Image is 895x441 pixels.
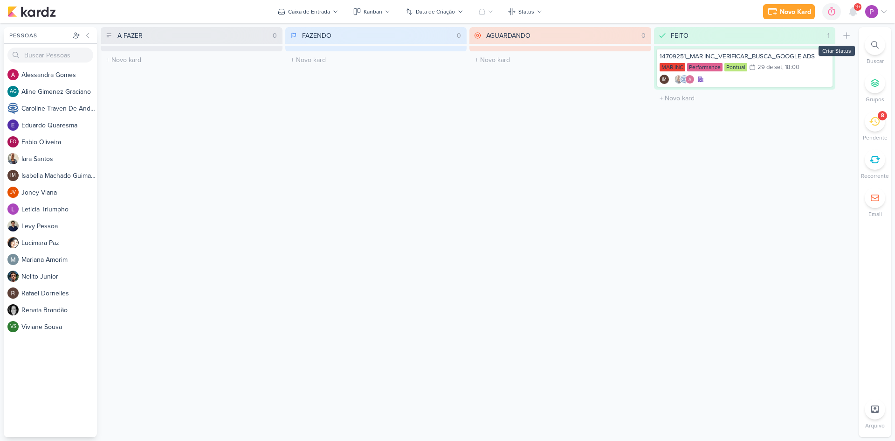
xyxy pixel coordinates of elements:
div: Pontual [724,63,747,71]
div: I s a b e l l a M a c h a d o G u i m a r ã e s [21,171,97,181]
div: Fabio Oliveira [7,136,19,147]
div: 14709251_MAR INC_VERIFICAR_BUSCA_GOOGLE ADS [660,52,830,61]
input: + Novo kard [656,91,834,105]
img: Distribuição Time Estratégico [865,5,878,18]
input: + Novo kard [103,53,281,67]
p: IM [10,173,16,178]
div: N e l i t o J u n i o r [21,272,97,281]
div: E d u a r d o Q u a r e s m a [21,120,97,130]
div: F a b i o O l i v e i r a [21,137,97,147]
img: Mariana Amorim [7,254,19,265]
div: R e n a t a B r a n d ã o [21,305,97,315]
div: 8 [881,112,884,119]
div: Isabella Machado Guimarães [7,170,19,181]
li: Ctrl + F [859,35,891,65]
div: Pessoas [7,31,71,40]
div: A l i n e G i m e n e z G r a c i a n o [21,87,97,97]
p: Email [868,210,882,218]
div: L e v y P e s s o a [21,221,97,231]
div: Criador(a): Isabella Machado Guimarães [660,75,669,84]
img: Lucimara Paz [7,237,19,248]
div: 29 de set [757,64,782,70]
p: Recorrente [861,172,889,180]
div: L u c i m a r a P a z [21,238,97,248]
p: Grupos [866,95,884,104]
p: Buscar [867,57,884,65]
img: Iara Santos [7,153,19,164]
div: , 18:00 [782,64,799,70]
img: Eduardo Quaresma [7,119,19,131]
div: Performance [687,63,723,71]
div: 1 [824,31,833,41]
img: Levy Pessoa [7,220,19,231]
div: 0 [638,31,649,41]
p: JV [10,190,16,195]
input: + Novo kard [471,53,649,67]
span: 9+ [855,3,861,11]
p: AG [10,89,17,94]
p: FO [10,140,16,145]
img: Renata Brandão [7,304,19,315]
img: Iara Santos [674,75,683,84]
img: Caroline Traven De Andrade [680,75,689,84]
div: I a r a S a n t o s [21,154,97,164]
p: Pendente [863,133,888,142]
div: Viviane Sousa [7,321,19,332]
div: J o n e y V i a n a [21,188,97,197]
div: Joney Viana [7,187,19,198]
div: Aline Gimenez Graciano [7,86,19,97]
div: Criar Status [819,46,855,56]
img: Nelito Junior [7,271,19,282]
img: Rafael Dornelles [7,287,19,299]
img: Alessandra Gomes [7,69,19,80]
div: Colaboradores: Iara Santos, Caroline Traven De Andrade, Alessandra Gomes [672,75,695,84]
div: Novo Kard [780,7,811,17]
input: + Novo kard [287,53,465,67]
div: R a f a e l D o r n e l l e s [21,288,97,298]
div: C a r o l i n e T r a v e n D e A n d r a d e [21,104,97,113]
img: Leticia Triumpho [7,203,19,215]
p: Arquivo [865,421,885,430]
p: IM [662,77,667,82]
div: L e t i c i a T r i u m p h o [21,204,97,214]
div: 0 [453,31,465,41]
img: Caroline Traven De Andrade [7,103,19,114]
div: A l e s s a n d r a G o m e s [21,70,97,80]
p: VS [10,324,16,329]
div: 0 [269,31,281,41]
div: M a r i a n a A m o r i m [21,255,97,265]
div: V i v i a n e S o u s a [21,322,97,332]
div: Isabella Machado Guimarães [660,75,669,84]
button: Novo Kard [763,4,815,19]
div: MAR INC [660,63,685,71]
img: Alessandra Gomes [685,75,695,84]
input: Buscar Pessoas [7,48,93,63]
img: kardz.app [7,6,56,17]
